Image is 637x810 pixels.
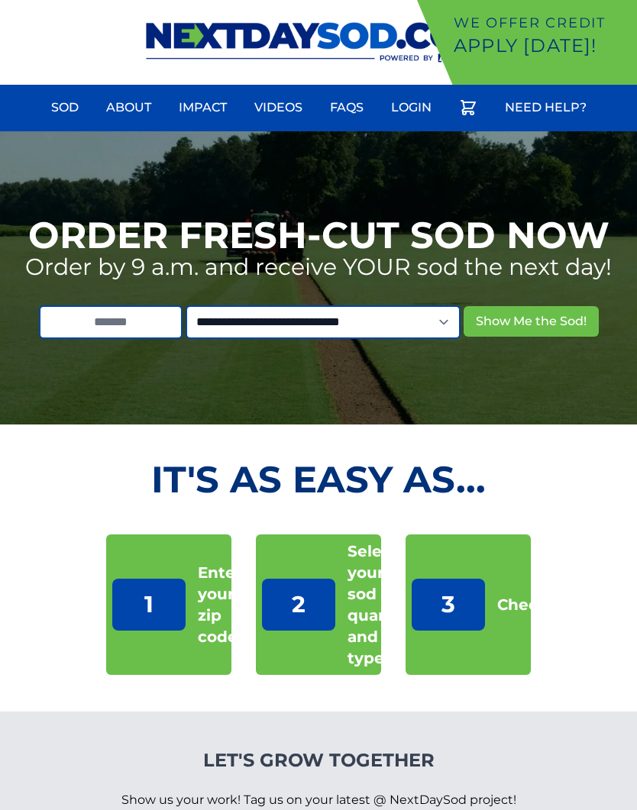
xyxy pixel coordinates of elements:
p: 3 [412,579,485,631]
a: Login [382,89,441,126]
a: FAQs [321,89,373,126]
p: 2 [262,579,335,631]
p: We offer Credit [454,12,631,34]
a: About [97,89,160,126]
button: Show Me the Sod! [464,306,599,337]
p: Enter your zip code. [198,562,242,647]
p: 1 [112,579,186,631]
p: Order by 9 a.m. and receive YOUR sod the next day! [25,253,612,281]
p: Checkout! [497,594,580,615]
p: Select your sod quantity and type. [348,541,416,669]
a: Need Help? [496,89,596,126]
a: Sod [42,89,88,126]
h4: Let's Grow Together [121,748,516,773]
a: Videos [245,89,312,126]
h2: It's as Easy As... [106,461,531,498]
h1: Order Fresh-Cut Sod Now [28,217,610,253]
a: Impact [170,89,236,126]
p: Apply [DATE]! [454,34,631,58]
